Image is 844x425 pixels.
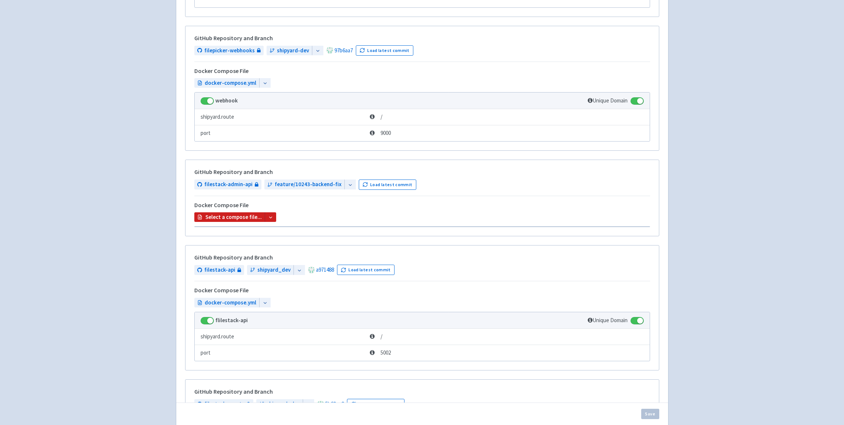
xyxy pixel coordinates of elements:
[204,46,255,55] span: filepicker-webhooks
[195,109,368,125] td: shipyard.route
[256,399,303,409] a: shipyard_dev
[588,97,628,104] span: Unique Domain
[370,129,391,137] span: 9000
[275,180,341,189] span: feature/10243-backend-fix
[267,46,312,56] a: shipyard-dev
[215,317,248,324] strong: flilestack-api
[194,254,650,261] h5: GitHub Repository and Branch
[370,332,382,341] span: /
[205,213,262,222] b: Select a compose file...
[247,265,294,275] a: shipyard_dev
[194,202,249,209] h5: Docker Compose File
[194,212,276,222] button: Select a compose file...
[588,317,628,324] span: Unique Domain
[194,287,249,294] h5: Docker Compose File
[347,399,405,409] button: Load latest commit
[257,266,291,274] span: shipyard_dev
[204,180,253,189] span: filestack-admin-api
[264,180,344,189] a: feature/10243-backend-fix
[194,68,249,74] h5: Docker Compose File
[194,46,264,56] a: filepicker-webhooks
[194,169,650,175] h5: GitHub Repository and Branch
[277,46,309,55] span: shipyard-dev
[205,79,256,87] span: docker-compose.yml
[194,35,650,42] h5: GitHub Repository and Branch
[194,389,650,395] h5: GitHub Repository and Branch
[215,97,238,104] strong: webhook
[316,266,334,273] a: a971488
[194,180,261,189] a: filestack-admin-api
[204,266,235,274] span: filestack-api
[359,180,417,190] button: Load latest commit
[370,349,391,357] span: 5002
[641,409,659,419] button: Save
[370,113,382,121] span: /
[195,328,368,345] td: shipyard.route
[334,47,353,54] a: 97b6aa7
[194,399,253,409] a: filestack-events
[356,45,414,56] button: Load latest commit
[325,400,344,407] a: 5b69ce2
[194,265,244,275] a: filestack-api
[195,125,368,141] td: port
[195,345,368,361] td: port
[194,298,259,308] a: docker-compose.yml
[337,265,395,275] button: Load latest commit
[205,299,256,307] span: docker-compose.yml
[204,400,244,408] span: filestack-events
[194,78,259,88] a: docker-compose.yml
[267,400,300,408] span: shipyard_dev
